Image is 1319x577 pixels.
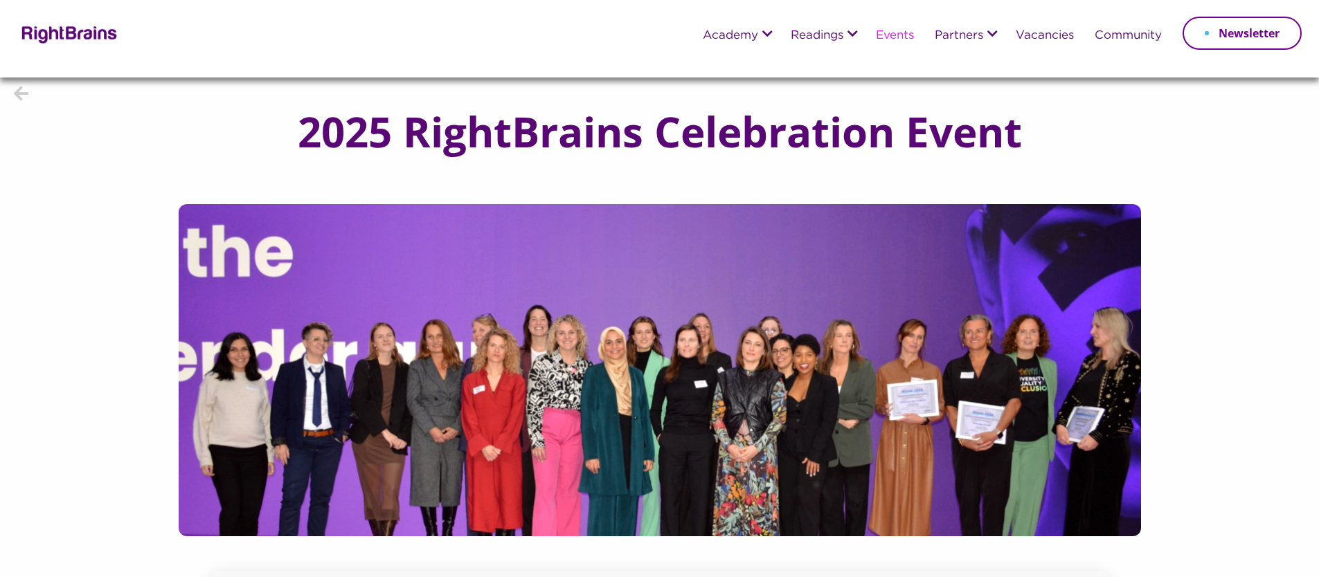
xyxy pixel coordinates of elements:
a: Partners [935,30,983,42]
a: Readings [791,30,843,42]
a: Newsletter [1183,17,1302,50]
a: Academy [703,30,758,42]
a: Events [876,30,914,42]
h1: 2025 RightBrains Celebration Event [270,109,1050,154]
a: Community [1095,30,1162,42]
img: Rightbrains [17,24,118,44]
a: Vacancies [1016,30,1074,42]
